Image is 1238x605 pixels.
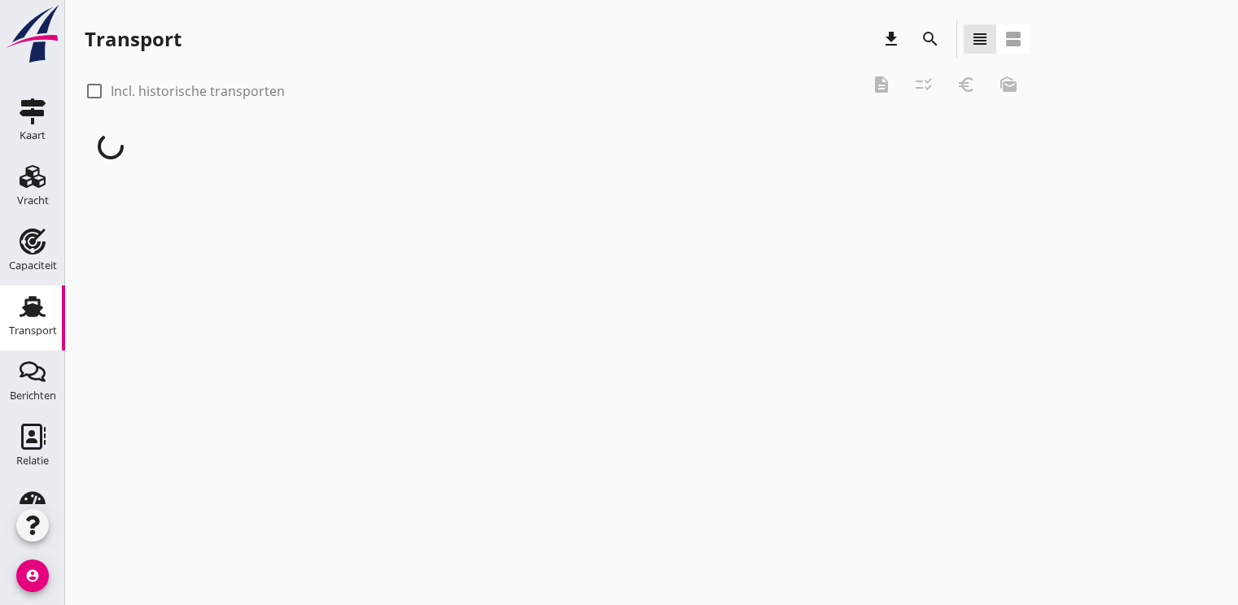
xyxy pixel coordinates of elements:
i: view_agenda [1004,29,1023,49]
div: Capaciteit [9,260,57,271]
div: Transport [85,26,182,52]
i: search [921,29,940,49]
div: Relatie [16,455,49,466]
div: Berichten [10,390,56,401]
div: Vracht [17,195,49,206]
i: view_headline [970,29,990,49]
i: download [881,29,901,49]
i: account_circle [16,559,49,592]
img: logo-small.a267ee39.svg [3,4,62,64]
div: Kaart [20,130,46,141]
label: Incl. historische transporten [111,83,285,99]
div: Transport [9,325,57,336]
